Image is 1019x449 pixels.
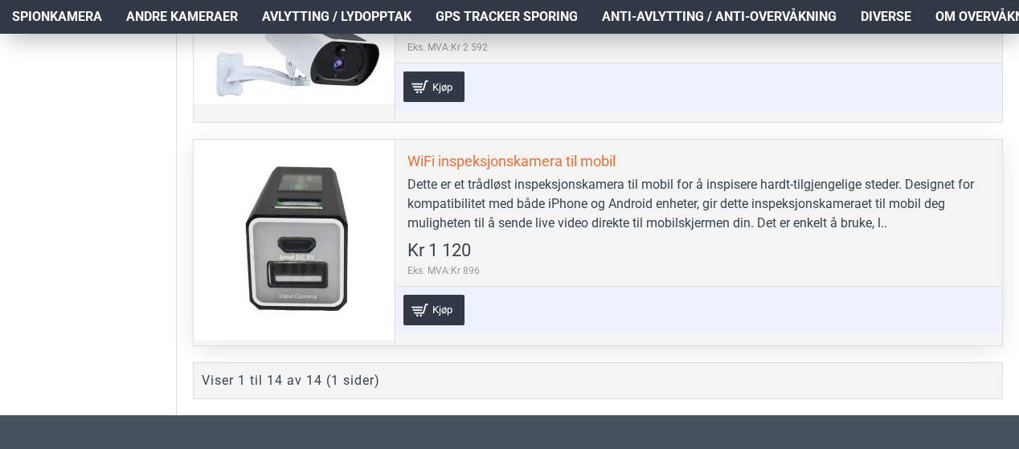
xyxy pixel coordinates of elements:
span: Avlytting / Lydopptak [262,7,411,27]
span: Spionkamera [12,7,102,27]
span: Kjøp [428,304,456,315]
span: Anti-avlytting / Anti-overvåkning [602,7,837,27]
span: Eks. MVA:Kr 2 592 [407,40,488,55]
span: Diverse [861,7,911,27]
span: Kr 3 240 [407,18,471,36]
a: WiFi inspeksjonskamera til mobil WiFi inspeksjonskamera til mobil [194,140,395,341]
div: Dette er et trådløst inspeksjonskamera til mobil for å inspisere hardt-tilgjengelige steder. Desi... [407,175,990,233]
span: GPS Tracker Sporing [436,7,578,27]
span: Eks. MVA:Kr 896 [407,263,480,278]
div: Viser 1 til 14 av 14 (1 sider) [202,371,380,390]
span: Andre kameraer [126,7,238,27]
a: WiFi inspeksjonskamera til mobil [407,152,616,170]
span: Kr 1 120 [407,242,471,259]
span: Kjøp [428,82,456,92]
